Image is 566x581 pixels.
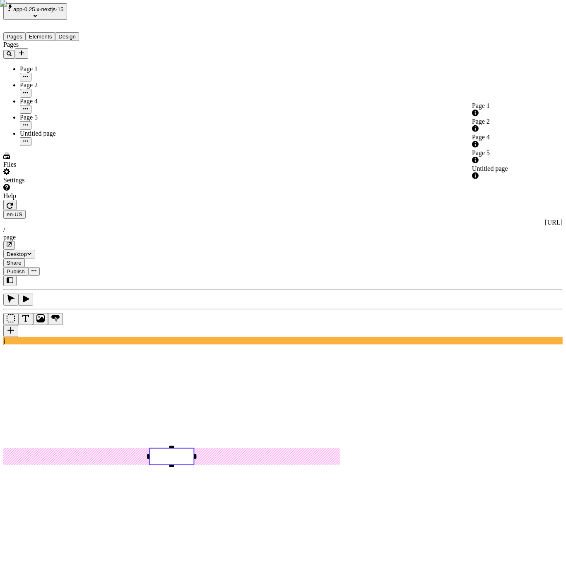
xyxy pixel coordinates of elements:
div: Page 4 [472,134,561,141]
div: Untitled page [472,165,561,172]
div: Page 1 [472,102,561,110]
div: Page 2 [472,118,561,125]
p: Cookie Test Route [3,7,121,14]
div: Page 5 [472,149,561,157]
